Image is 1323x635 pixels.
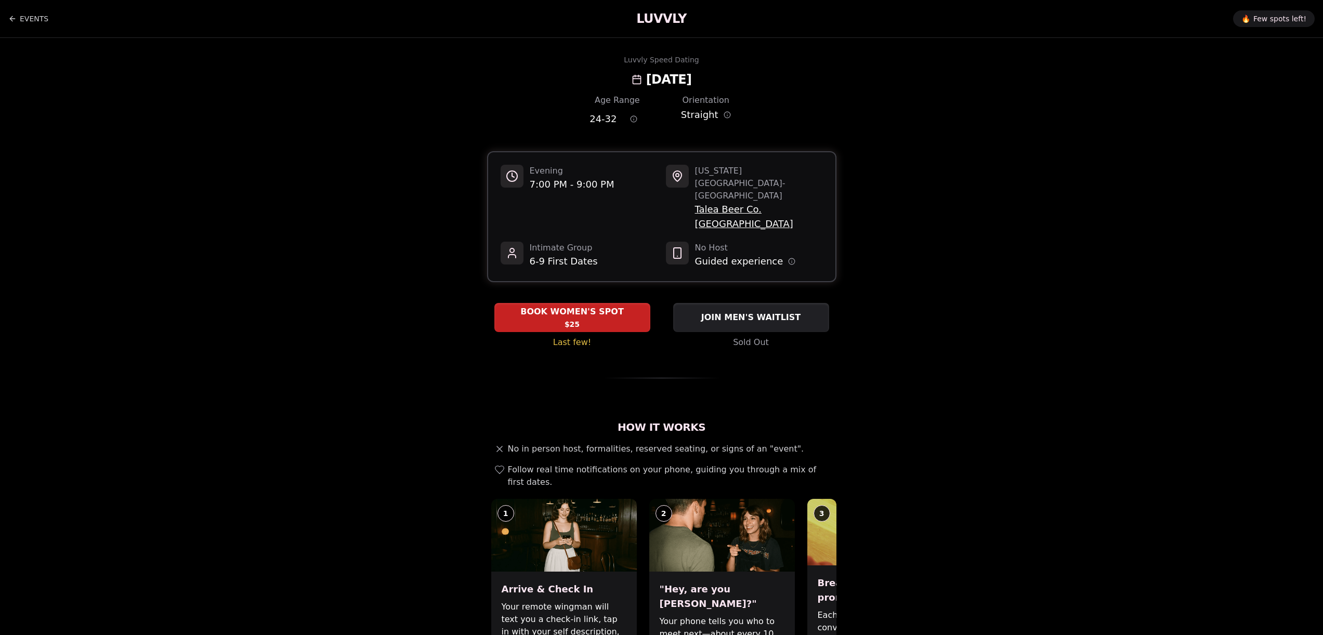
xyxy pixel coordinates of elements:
[724,111,731,118] button: Orientation information
[530,254,598,269] span: 6-9 First Dates
[590,112,617,126] span: 24 - 32
[678,94,733,107] div: Orientation
[636,10,686,27] a: LUVVLY
[530,165,614,177] span: Evening
[733,336,769,349] span: Sold Out
[590,94,645,107] div: Age Range
[508,443,804,455] span: No in person host, formalities, reserved seating, or signs of an "event".
[530,242,598,254] span: Intimate Group
[502,582,626,597] h3: Arrive & Check In
[497,505,514,522] div: 1
[656,505,672,522] div: 2
[1253,14,1306,24] span: Few spots left!
[565,319,580,329] span: $25
[814,505,830,522] div: 3
[695,254,783,269] span: Guided experience
[518,306,626,318] span: BOOK WOMEN'S SPOT
[487,420,836,434] h2: How It Works
[807,499,953,565] img: Break the ice with prompts
[818,576,942,605] h3: Break the ice with prompts
[508,464,832,488] span: Follow real time notifications on your phone, guiding you through a mix of first dates.
[491,499,637,572] img: Arrive & Check In
[8,8,48,29] a: Back to events
[673,303,829,332] button: JOIN MEN'S WAITLIST - Sold Out
[695,202,823,231] span: Talea Beer Co. [GEOGRAPHIC_DATA]
[1241,14,1250,24] span: 🔥
[622,108,645,130] button: Age range information
[660,582,784,611] h3: "Hey, are you [PERSON_NAME]?"
[494,303,650,332] button: BOOK WOMEN'S SPOT - Last few!
[699,311,803,324] span: JOIN MEN'S WAITLIST
[695,165,823,202] span: [US_STATE][GEOGRAPHIC_DATA] - [GEOGRAPHIC_DATA]
[530,177,614,192] span: 7:00 PM - 9:00 PM
[649,499,795,572] img: "Hey, are you Max?"
[788,258,795,265] button: Host information
[553,336,591,349] span: Last few!
[695,242,796,254] span: No Host
[624,55,699,65] div: Luvvly Speed Dating
[681,108,718,122] span: Straight
[646,71,692,88] h2: [DATE]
